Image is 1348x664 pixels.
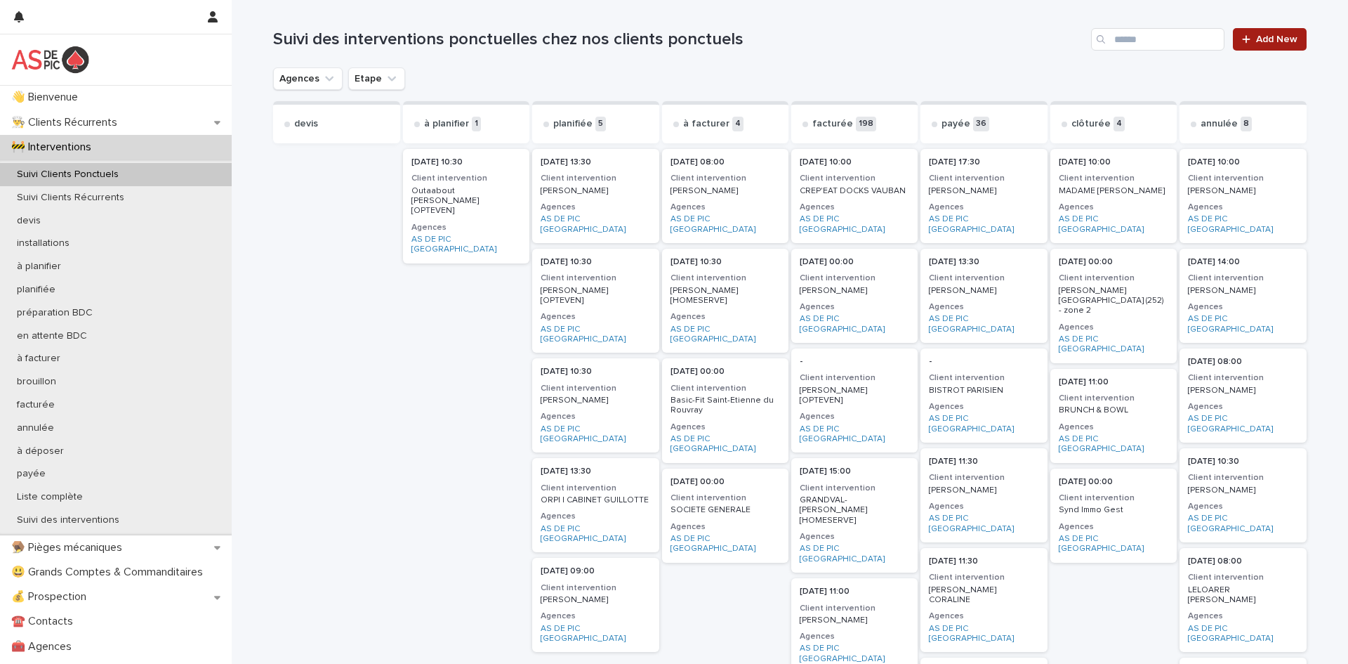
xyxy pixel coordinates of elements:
[929,357,1038,367] p: -
[6,640,83,653] p: 🧰 Agences
[662,149,788,243] a: [DATE] 08:00Client intervention[PERSON_NAME]AgencesAS DE PIC [GEOGRAPHIC_DATA]
[800,616,909,625] p: [PERSON_NAME]
[541,367,650,377] p: [DATE] 10:30
[929,186,1038,196] p: [PERSON_NAME]
[532,558,659,652] a: [DATE] 09:00Client intervention[PERSON_NAME]AgencesAS DE PIC [GEOGRAPHIC_DATA]
[1114,117,1125,131] p: 4
[920,349,1047,443] div: -Client interventionBISTROT PARISIENAgencesAS DE PIC [GEOGRAPHIC_DATA]
[929,301,1038,313] h3: Agences
[1179,349,1306,443] div: [DATE] 08:00Client intervention[PERSON_NAME]AgencesAS DE PIC [GEOGRAPHIC_DATA]
[800,411,909,422] h3: Agences
[1188,202,1297,213] h3: Agences
[670,367,780,377] p: [DATE] 00:00
[294,118,318,130] p: devis
[541,257,650,267] p: [DATE] 10:30
[800,631,909,642] h3: Agences
[662,469,788,563] a: [DATE] 00:00Client interventionSOCIETE GENERALEAgencesAS DE PIC [GEOGRAPHIC_DATA]
[1059,257,1168,267] p: [DATE] 00:00
[1050,149,1177,243] div: [DATE] 10:00Client interventionMADAME [PERSON_NAME]AgencesAS DE PIC [GEOGRAPHIC_DATA]
[553,118,593,130] p: planifiée
[1059,505,1168,515] p: Synd Immo Gest
[6,353,72,365] p: à facturer
[670,186,780,196] p: [PERSON_NAME]
[1059,173,1168,184] h3: Client intervention
[1188,157,1297,167] p: [DATE] 10:00
[6,514,131,526] p: Suivi des interventions
[670,383,780,394] h3: Client intervention
[662,358,788,462] div: [DATE] 00:00Client interventionBasic-Fit Saint-Etienne du RouvrayAgencesAS DE PIC [GEOGRAPHIC_DATA]
[1059,405,1168,415] p: BRUNCH & BOWL
[929,257,1038,267] p: [DATE] 13:30
[929,514,1038,534] a: AS DE PIC [GEOGRAPHIC_DATA]
[6,445,75,457] p: à déposer
[1188,585,1297,606] p: LELOARER [PERSON_NAME]
[791,249,918,343] a: [DATE] 00:00Client intervention[PERSON_NAME]AgencesAS DE PIC [GEOGRAPHIC_DATA]
[6,590,98,604] p: 💰 Prospection
[1179,249,1306,343] a: [DATE] 14:00Client intervention[PERSON_NAME]AgencesAS DE PIC [GEOGRAPHIC_DATA]
[424,118,469,130] p: à planifier
[929,585,1038,606] p: [PERSON_NAME] CORALINE
[791,349,918,453] div: -Client intervention[PERSON_NAME] [OPTEVEN]AgencesAS DE PIC [GEOGRAPHIC_DATA]
[732,117,744,131] p: 4
[791,458,918,573] a: [DATE] 15:00Client interventionGRANDVAL-[PERSON_NAME] [HOMESERVE]AgencesAS DE PIC [GEOGRAPHIC_DATA]
[1179,448,1306,542] a: [DATE] 10:30Client intervention[PERSON_NAME]AgencesAS DE PIC [GEOGRAPHIC_DATA]
[1188,314,1297,334] a: AS DE PIC [GEOGRAPHIC_DATA]
[1059,377,1168,387] p: [DATE] 11:00
[1059,534,1168,554] a: AS DE PIC [GEOGRAPHIC_DATA]
[920,548,1047,652] div: [DATE] 11:30Client intervention[PERSON_NAME] CORALINEAgencesAS DE PIC [GEOGRAPHIC_DATA]
[1059,286,1168,316] p: [PERSON_NAME] [GEOGRAPHIC_DATA] (252) - zone 2
[929,173,1038,184] h3: Client intervention
[1050,249,1177,363] div: [DATE] 00:00Client intervention[PERSON_NAME] [GEOGRAPHIC_DATA] (252) - zone 2AgencesAS DE PIC [GE...
[532,249,659,353] a: [DATE] 10:30Client intervention[PERSON_NAME] [OPTEVEN]AgencesAS DE PIC [GEOGRAPHIC_DATA]
[929,556,1038,566] p: [DATE] 11:30
[6,215,52,227] p: devis
[1188,514,1297,534] a: AS DE PIC [GEOGRAPHIC_DATA]
[1241,117,1252,131] p: 8
[6,284,67,296] p: planifiée
[1050,369,1177,463] a: [DATE] 11:00Client interventionBRUNCH & BOWLAgencesAS DE PIC [GEOGRAPHIC_DATA]
[929,624,1038,644] a: AS DE PIC [GEOGRAPHIC_DATA]
[541,383,650,394] h3: Client intervention
[532,458,659,552] div: [DATE] 13:30Client interventionORPI | CABINET GUILLOTTEAgencesAS DE PIC [GEOGRAPHIC_DATA]
[800,544,909,564] a: AS DE PIC [GEOGRAPHIC_DATA]
[929,273,1038,284] h3: Client intervention
[541,511,650,522] h3: Agences
[541,495,650,505] p: ORPI | CABINET GUILLOTTE
[920,448,1047,542] a: [DATE] 11:30Client intervention[PERSON_NAME]AgencesAS DE PIC [GEOGRAPHIC_DATA]
[1091,28,1224,51] div: Search
[541,214,650,235] a: AS DE PIC [GEOGRAPHIC_DATA]
[595,117,606,131] p: 5
[541,411,650,422] h3: Agences
[670,521,780,533] h3: Agences
[670,477,780,487] p: [DATE] 00:00
[1188,414,1297,434] a: AS DE PIC [GEOGRAPHIC_DATA]
[1188,186,1297,196] p: [PERSON_NAME]
[1256,34,1297,44] span: Add New
[1059,393,1168,404] h3: Client intervention
[1188,457,1297,467] p: [DATE] 10:30
[1059,521,1168,533] h3: Agences
[472,117,481,131] p: 1
[670,157,780,167] p: [DATE] 08:00
[6,422,65,434] p: annulée
[662,249,788,353] a: [DATE] 10:30Client intervention[PERSON_NAME] [HOMESERVE]AgencesAS DE PIC [GEOGRAPHIC_DATA]
[541,311,650,323] h3: Agences
[812,118,853,130] p: facturée
[929,611,1038,622] h3: Agences
[800,286,909,296] p: [PERSON_NAME]
[348,67,405,90] button: Etape
[411,157,521,167] p: [DATE] 10:30
[6,237,81,249] p: installations
[541,396,650,405] p: [PERSON_NAME]
[541,524,650,545] a: AS DE PIC [GEOGRAPHIC_DATA]
[670,214,780,235] a: AS DE PIC [GEOGRAPHIC_DATA]
[411,173,521,184] h3: Client intervention
[6,307,104,319] p: préparation BDC
[1188,273,1297,284] h3: Client intervention
[800,157,909,167] p: [DATE] 10:00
